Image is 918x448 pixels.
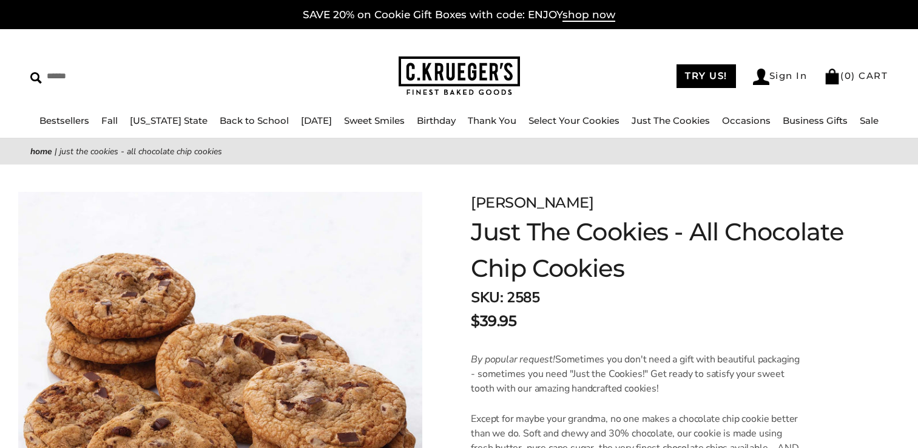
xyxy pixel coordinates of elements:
[845,70,852,81] span: 0
[30,67,234,86] input: Search
[783,115,848,126] a: Business Gifts
[30,144,888,158] nav: breadcrumbs
[39,115,89,126] a: Bestsellers
[860,115,879,126] a: Sale
[753,69,808,85] a: Sign In
[30,72,42,84] img: Search
[130,115,208,126] a: [US_STATE] State
[824,69,840,84] img: Bag
[722,115,771,126] a: Occasions
[528,115,619,126] a: Select Your Cookies
[471,310,516,332] span: $39.95
[468,115,516,126] a: Thank You
[301,115,332,126] a: [DATE]
[30,146,52,157] a: Home
[677,64,736,88] a: TRY US!
[471,352,803,396] p: Sometimes you don't need a gift with beautiful packaging - sometimes you need "Just the Cookies!"...
[303,8,615,22] a: SAVE 20% on Cookie Gift Boxes with code: ENJOYshop now
[471,353,555,366] em: By popular request!
[471,192,858,214] div: [PERSON_NAME]
[632,115,710,126] a: Just The Cookies
[399,56,520,96] img: C.KRUEGER'S
[562,8,615,22] span: shop now
[220,115,289,126] a: Back to School
[753,69,769,85] img: Account
[344,115,405,126] a: Sweet Smiles
[507,288,539,307] span: 2585
[824,70,888,81] a: (0) CART
[417,115,456,126] a: Birthday
[471,214,858,287] h1: Just The Cookies - All Chocolate Chip Cookies
[55,146,57,157] span: |
[59,146,222,157] span: Just The Cookies - All Chocolate Chip Cookies
[101,115,118,126] a: Fall
[471,288,503,307] strong: SKU:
